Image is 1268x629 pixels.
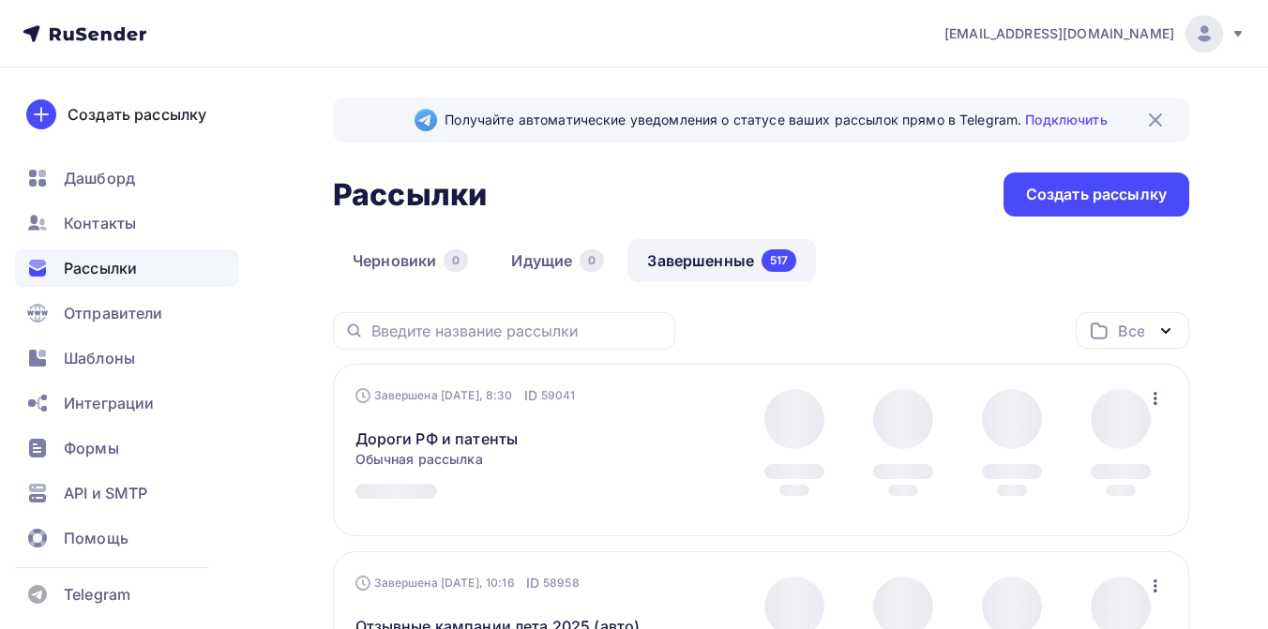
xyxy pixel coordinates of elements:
div: Создать рассылку [1026,184,1167,205]
img: Telegram [415,109,437,131]
a: Черновики0 [333,239,488,282]
a: Завершенные517 [627,239,816,282]
h2: Рассылки [333,176,487,214]
a: Рассылки [15,249,238,287]
span: Рассылки [64,257,137,279]
div: Завершена [DATE], 10:16 [355,574,580,592]
span: ID [524,386,537,405]
div: 0 [580,249,604,272]
span: Шаблоны [64,347,135,369]
a: Дороги РФ и патенты [355,427,519,450]
div: Завершена [DATE], 8:30 [355,386,576,405]
div: 0 [444,249,468,272]
span: API и SMTP [64,482,147,504]
span: ID [526,574,539,592]
div: Создать рассылку [68,103,206,126]
a: Идущие0 [491,239,624,282]
span: Контакты [64,212,136,234]
button: Все [1076,312,1189,349]
span: Дашборд [64,167,135,189]
a: Формы [15,429,238,467]
span: 59041 [541,386,576,405]
a: Отправители [15,294,238,332]
span: Интеграции [64,392,154,414]
span: Обычная рассылка [355,450,483,469]
a: [EMAIL_ADDRESS][DOMAIN_NAME] [944,15,1245,52]
a: Дашборд [15,159,238,197]
span: Telegram [64,583,130,606]
div: 517 [762,249,796,272]
input: Введите название рассылки [371,321,664,341]
a: Контакты [15,204,238,242]
span: 58958 [543,574,580,592]
span: Получайте автоматические уведомления о статусе ваших рассылок прямо в Telegram. [445,111,1107,129]
span: [EMAIL_ADDRESS][DOMAIN_NAME] [944,24,1174,43]
div: Все [1118,320,1144,342]
span: Отправители [64,302,163,324]
span: Формы [64,437,119,459]
a: Подключить [1025,112,1107,127]
span: Помощь [64,527,128,549]
a: Шаблоны [15,339,238,377]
